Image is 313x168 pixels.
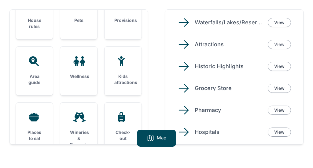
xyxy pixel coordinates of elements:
a: Wineries & Breweries [60,103,97,157]
h3: Check-out [114,129,132,142]
a: Kids attractions [105,47,142,95]
h3: Pets [70,17,87,23]
p: Map [157,135,166,142]
a: Check-out [105,103,142,151]
h3: Area guide [26,73,43,86]
a: View [268,40,291,49]
a: View [268,18,291,27]
p: Waterfalls/Lakes/Reservoir [195,18,263,27]
a: View [268,84,291,93]
p: Historic Highlights [195,62,263,71]
h3: Kids attractions [114,73,132,86]
a: Area guide [16,47,53,95]
p: Grocery Store [195,84,263,93]
a: View [268,106,291,115]
a: Wellness [60,47,97,89]
h3: Provisions [114,17,132,23]
h3: Places to eat [26,129,43,142]
a: View [268,62,291,71]
p: Pharmacy [195,106,263,114]
p: Hospitals [195,128,263,136]
h3: House rules [26,17,43,30]
h3: Wellness [70,73,87,79]
h3: Wineries & Breweries [70,129,87,148]
a: Places to eat [16,103,53,151]
p: Attractions [195,40,263,49]
a: View [268,128,291,137]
